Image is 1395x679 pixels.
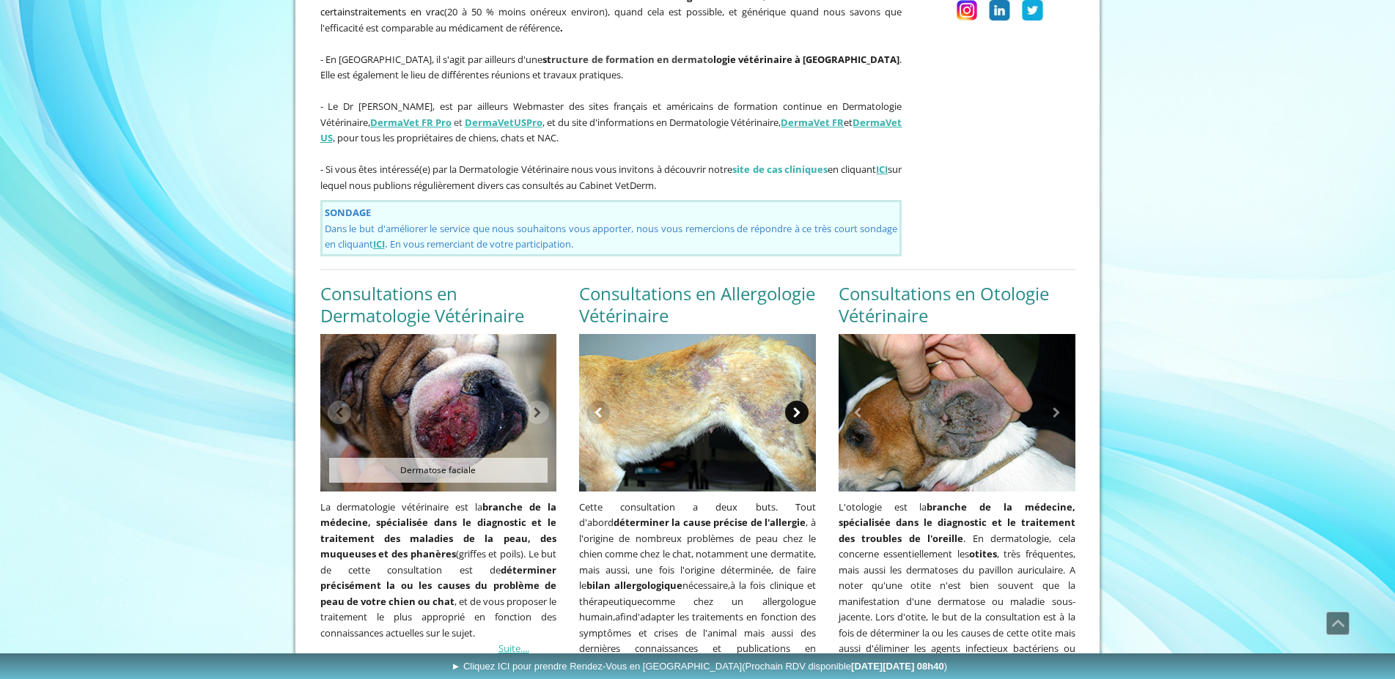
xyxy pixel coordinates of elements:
[839,500,1075,671] span: L'otologie est la . En dermatologie, cela concerne essentiellement les , très fréquentes, mais au...
[320,500,557,639] span: La dermatologie vétérinaire est la (griffes et poils). Le but de cette consultation est de , et d...
[320,563,557,608] strong: déterminer précisément la ou les causes du problème de peau de votre chien ou chat
[498,642,529,655] a: Suite....
[1326,612,1350,635] a: Défiler vers le haut
[839,500,1075,545] strong: branche de la médecine, spécialisée dans le diagnostic et le traitement des troubles de l'oreille
[465,116,542,129] a: DermaVetUSPro
[579,579,816,608] span: à la fois clinique et thérapeutique
[325,206,371,219] strong: SONDAGE
[551,53,713,66] span: ructure de formation en dermato
[851,661,944,672] b: [DATE][DATE] 08h40
[781,116,844,129] a: DermaVet FR
[586,579,682,592] strong: bilan allergologique
[390,237,573,251] span: En vous remerciant de votre participation.
[320,100,902,144] span: - Le Dr [PERSON_NAME], est par ailleurs Webmaster des sites français et américains de formation c...
[320,283,557,327] h2: Consultations en Dermatologie Vétérinaire
[811,163,828,176] span: ues
[373,237,385,251] a: ICI
[373,237,388,251] span: .
[451,661,947,672] span: ► Cliquez ICI pour prendre Rendez-Vous en [GEOGRAPHIC_DATA]
[742,661,947,672] span: (Prochain RDV disponible )
[514,116,526,129] span: US
[355,5,444,18] a: traitements en vrac
[839,283,1075,327] h2: Consultations en Otologie Vétérinaire
[579,500,816,593] span: Cette consultation a deux buts. Tout d'abord , à l'origine de nombreux problèmes de peau chez le ...
[969,547,997,560] strong: otites
[560,21,563,34] strong: .
[329,458,548,483] span: Dermatose faciale
[579,610,816,671] span: d'adapter les traitements en fonction des symptômes et crises de l'animal mais aussi des dernière...
[325,222,898,251] span: Dans le but d'améliorer le service que nous souhaitons vous apporter, nous vous remercions de rép...
[614,516,806,529] strong: déterminer la cause précise de l'allergie
[320,53,902,82] span: - En [GEOGRAPHIC_DATA], il s'agit par ailleurs d'une . Elle est également le lieu de différentes ...
[320,334,557,491] img: Dermatose faciale
[615,610,632,623] span: afin
[579,283,816,327] h2: Consultations en Allergologie Vétérinaire
[876,163,888,176] a: ICI
[542,53,899,66] strong: st logie vétérinaire à [GEOGRAPHIC_DATA]
[454,116,463,129] span: et
[370,116,452,129] a: DermaVet FR Pro
[320,163,902,192] span: - Si vous êtes intéressé(e) par la Dermatologie Vétérinaire nous vous invitons à découvrir notre ...
[465,116,542,129] strong: DermaVet Pro
[1327,612,1349,634] span: Défiler vers le haut
[732,163,828,176] span: site de cas cliniq
[579,595,816,624] span: comme chez un allergologue humain,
